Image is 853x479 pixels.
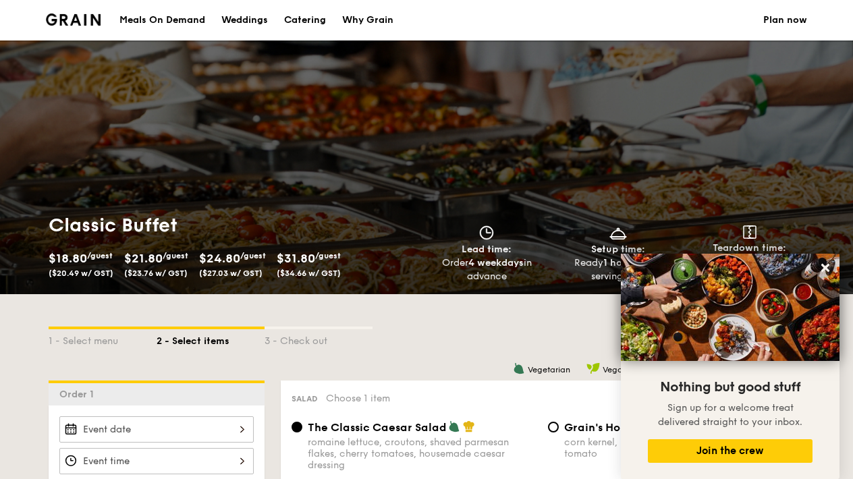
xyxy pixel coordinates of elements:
[713,242,786,254] span: Teardown time:
[548,422,559,432] input: Grain's House Saladcorn kernel, roasted sesame dressing, cherry tomato
[815,257,836,279] button: Close
[124,269,188,278] span: ($23.76 w/ GST)
[621,254,840,361] img: DSC07876-Edit02-Large.jpeg
[59,416,254,443] input: Event date
[448,420,460,432] img: icon-vegetarian.fe4039eb.svg
[163,251,188,260] span: /guest
[46,13,101,26] a: Logotype
[277,269,341,278] span: ($34.66 w/ GST)
[743,225,756,239] img: icon-teardown.65201eee.svg
[315,251,341,260] span: /guest
[87,251,113,260] span: /guest
[199,251,240,266] span: $24.80
[49,269,113,278] span: ($20.49 w/ GST)
[648,439,813,463] button: Join the crew
[591,244,645,255] span: Setup time:
[586,362,600,374] img: icon-vegan.f8ff3823.svg
[265,329,373,348] div: 3 - Check out
[292,422,302,432] input: The Classic Caesar Saladromaine lettuce, croutons, shaved parmesan flakes, cherry tomatoes, house...
[603,257,632,269] strong: 1 hour
[476,225,497,240] img: icon-clock.2db775ea.svg
[608,225,628,240] img: icon-dish.430c3a2e.svg
[46,13,101,26] img: Grain
[308,436,537,471] div: romaine lettuce, croutons, shaved parmesan flakes, cherry tomatoes, housemade caesar dressing
[292,394,318,403] span: Salad
[468,257,524,269] strong: 4 weekdays
[326,393,390,404] span: Choose 1 item
[157,329,265,348] div: 2 - Select items
[513,362,525,374] img: icon-vegetarian.fe4039eb.svg
[277,251,315,266] span: $31.80
[564,421,673,434] span: Grain's House Salad
[124,251,163,266] span: $21.80
[49,329,157,348] div: 1 - Select menu
[558,256,679,283] div: Ready before serving time
[564,436,794,459] div: corn kernel, roasted sesame dressing, cherry tomato
[49,213,421,237] h1: Classic Buffet
[426,256,547,283] div: Order in advance
[308,421,447,434] span: The Classic Caesar Salad
[603,365,628,374] span: Vegan
[658,402,802,428] span: Sign up for a welcome treat delivered straight to your inbox.
[199,269,263,278] span: ($27.03 w/ GST)
[240,251,266,260] span: /guest
[528,365,570,374] span: Vegetarian
[59,448,254,474] input: Event time
[49,251,87,266] span: $18.80
[59,389,99,400] span: Order 1
[463,420,475,432] img: icon-chef-hat.a58ddaea.svg
[660,379,800,395] span: Nothing but good stuff
[462,244,512,255] span: Lead time:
